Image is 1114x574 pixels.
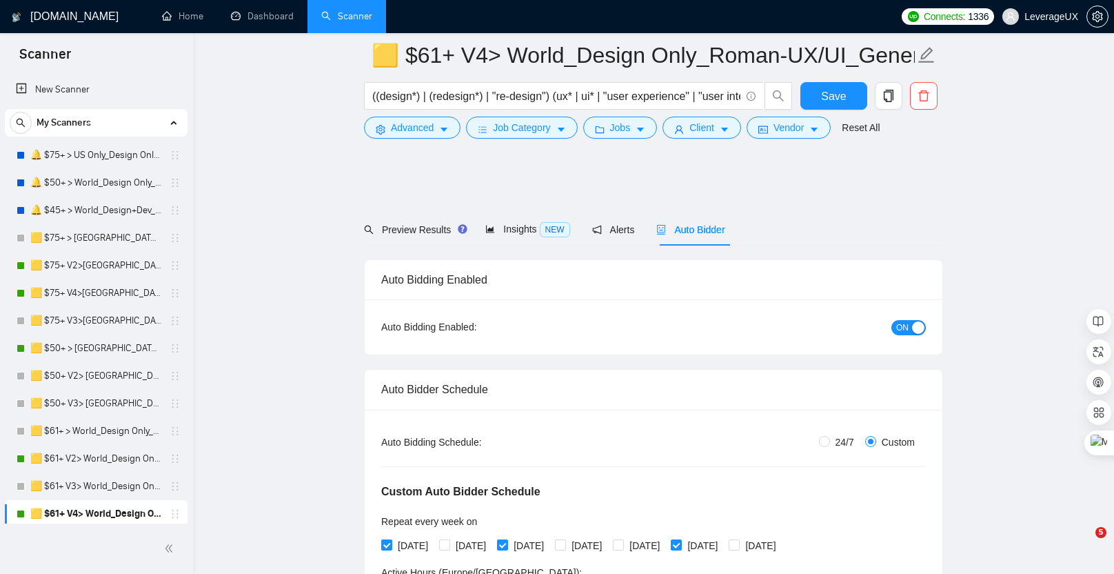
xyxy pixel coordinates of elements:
button: search [10,112,32,134]
a: New Scanner [16,76,176,103]
span: setting [376,124,385,135]
span: Insights [485,224,569,235]
span: idcard [758,124,768,135]
div: Tooltip anchor [456,223,469,235]
input: Scanner name... [372,38,915,72]
span: area-chart [485,224,495,234]
span: user [1006,12,1015,21]
div: Auto Bidding Schedule: [381,435,563,450]
span: 5 [1095,527,1106,538]
span: Job Category [493,120,550,135]
span: Alerts [592,224,635,235]
span: [DATE] [740,538,781,553]
a: 🟨 $61+ V2> World_Design Only_Roman-UX/UI_General [30,445,161,473]
span: holder [170,232,181,244]
span: [DATE] [450,538,492,553]
button: delete [910,82,938,110]
span: Preview Results [364,224,463,235]
span: bars [478,124,487,135]
button: Save [800,82,867,110]
span: caret-down [556,124,566,135]
span: [DATE] [624,538,665,553]
span: Save [821,88,846,105]
span: 24/7 [830,435,860,450]
span: edit [918,46,935,64]
span: [DATE] [508,538,549,553]
span: holder [170,315,181,326]
span: Vendor [773,120,804,135]
a: 🟨 $75+ V2>[GEOGRAPHIC_DATA]+[GEOGRAPHIC_DATA] Only_Tony-UX/UI_General [30,252,161,279]
span: search [765,90,791,102]
span: ON [896,320,909,335]
span: caret-down [439,124,449,135]
span: folder [595,124,605,135]
a: 🟨 $75+ > [GEOGRAPHIC_DATA]+[GEOGRAPHIC_DATA] Only_Tony-UX/UI_General [30,224,161,252]
span: holder [170,508,181,519]
span: holder [170,398,181,409]
span: [DATE] [392,538,434,553]
span: user [674,124,684,135]
span: holder [170,288,181,299]
span: My Scanners [37,109,91,137]
span: double-left [164,542,178,555]
button: folderJobscaret-down [583,117,658,139]
span: Client [689,120,714,135]
a: 🟨 $50+ V3> [GEOGRAPHIC_DATA]+[GEOGRAPHIC_DATA] Only_Tony-UX/UI_General [30,390,161,417]
span: Advanced [391,120,434,135]
a: 🟨 $75+ V4>[GEOGRAPHIC_DATA]+[GEOGRAPHIC_DATA] Only_Tony-UX/UI_General [30,279,161,307]
span: Connects: [924,9,965,24]
span: holder [170,481,181,492]
span: Repeat every week on [381,516,477,527]
a: setting [1086,11,1108,22]
h5: Custom Auto Bidder Schedule [381,484,540,500]
span: Auto Bidder [656,224,725,235]
a: 🟨 $50+ > [GEOGRAPHIC_DATA]+[GEOGRAPHIC_DATA] Only_Tony-UX/UI_General [30,335,161,362]
button: settingAdvancedcaret-down [364,117,460,139]
span: caret-down [720,124,729,135]
span: robot [656,225,666,235]
input: Search Freelance Jobs... [372,88,740,105]
a: dashboardDashboard [231,10,294,22]
span: setting [1087,11,1108,22]
iframe: Intercom live chat [1067,527,1100,560]
a: 🟨 $50+ V2> [GEOGRAPHIC_DATA]+[GEOGRAPHIC_DATA] Only_Tony-UX/UI_General [30,362,161,390]
span: holder [170,370,181,382]
span: Scanner [8,44,82,73]
span: Custom [876,435,920,450]
span: info-circle [747,92,756,101]
a: 🟨 $61+ > World_Design Only_Roman-UX/UI_General [30,417,161,445]
span: caret-down [636,124,645,135]
a: 🔔 $50+ > World_Design Only_General [30,169,161,197]
button: setting [1086,6,1108,28]
span: [DATE] [682,538,723,553]
div: Auto Bidder Schedule [381,370,926,409]
span: notification [592,225,602,235]
span: [DATE] [566,538,607,553]
a: 🔔 $45+ > World_Design+Dev_General [30,197,161,224]
span: search [364,225,374,235]
span: holder [170,453,181,464]
a: 🟨 $61+ V4> World_Design Only_Roman-UX/UI_General [30,500,161,528]
span: NEW [540,222,570,237]
div: Auto Bidding Enabled: [381,319,563,335]
a: Reset All [842,120,880,135]
a: 🟨 $75+ V3>[GEOGRAPHIC_DATA]+[GEOGRAPHIC_DATA] Only_Tony-UX/UI_General [30,307,161,335]
a: searchScanner [321,10,372,22]
span: 1336 [968,9,989,24]
span: holder [170,205,181,216]
span: holder [170,343,181,354]
button: copy [875,82,902,110]
span: caret-down [809,124,819,135]
button: search [764,82,792,110]
a: homeHome [162,10,203,22]
button: idcardVendorcaret-down [747,117,831,139]
div: Auto Bidding Enabled [381,260,926,299]
span: search [10,118,31,128]
a: 🔔 $75+ > US Only_Design Only_General [30,141,161,169]
li: New Scanner [5,76,188,103]
button: userClientcaret-down [662,117,741,139]
span: holder [170,426,181,437]
span: holder [170,177,181,188]
img: upwork-logo.png [908,11,919,22]
img: logo [12,6,21,28]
